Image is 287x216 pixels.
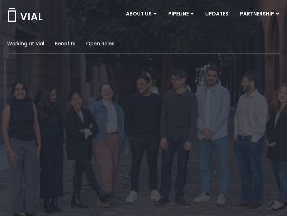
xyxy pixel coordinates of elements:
a: PARTNERSHIPMenu Toggle [234,8,285,20]
a: PIPELINEMenu Toggle [163,8,199,20]
a: UPDATES [199,8,234,20]
a: Open Roles [86,40,114,48]
a: Working at Vial [7,40,44,48]
img: Vial Logo [7,8,43,22]
a: ABOUT USMenu Toggle [120,8,162,20]
a: Benefits [55,40,75,48]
